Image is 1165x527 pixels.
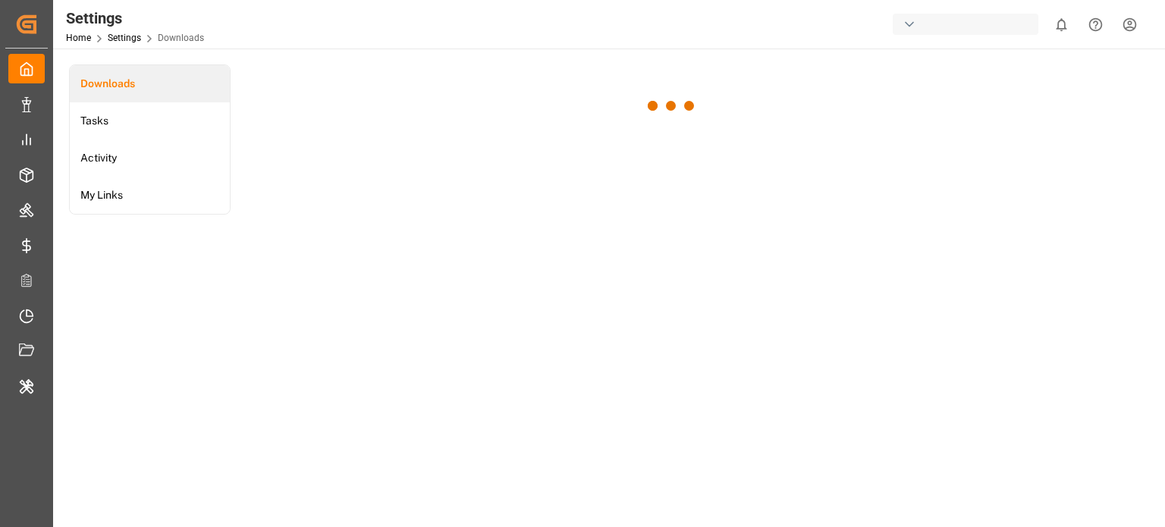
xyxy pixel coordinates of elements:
[66,7,204,30] div: Settings
[70,102,230,140] a: Tasks
[70,65,230,102] a: Downloads
[70,140,230,177] a: Activity
[70,177,230,214] a: My Links
[66,33,91,43] a: Home
[1079,8,1113,42] button: Help Center
[1044,8,1079,42] button: show 0 new notifications
[108,33,141,43] a: Settings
